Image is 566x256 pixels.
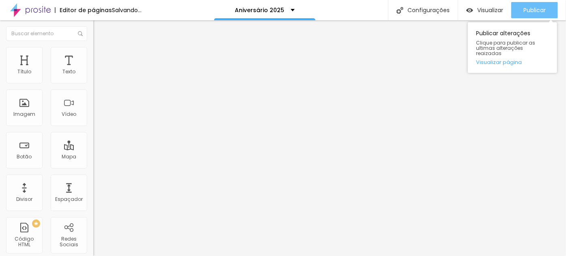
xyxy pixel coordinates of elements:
[62,154,76,160] div: Mapa
[476,60,549,65] a: Visualizar página
[8,236,40,248] div: Código HTML
[13,111,35,117] div: Imagem
[53,236,85,248] div: Redes Sociais
[112,7,141,13] div: Salvando...
[466,7,473,14] img: view-1.svg
[6,26,87,41] input: Buscar elemento
[55,7,112,13] div: Editor de páginas
[17,69,31,75] div: Título
[16,196,32,202] div: Divisor
[477,7,503,13] span: Visualizar
[17,154,32,160] div: Botão
[93,20,566,256] iframe: Editor
[62,69,75,75] div: Texto
[468,22,557,73] div: Publicar alterações
[55,196,83,202] div: Espaçador
[511,2,558,18] button: Publicar
[523,7,546,13] span: Publicar
[62,111,76,117] div: Vídeo
[476,40,549,56] span: Clique para publicar as ultimas alterações reaizadas
[235,7,285,13] p: Aniversário 2025
[458,2,511,18] button: Visualizar
[397,7,403,14] img: Icone
[78,31,83,36] img: Icone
